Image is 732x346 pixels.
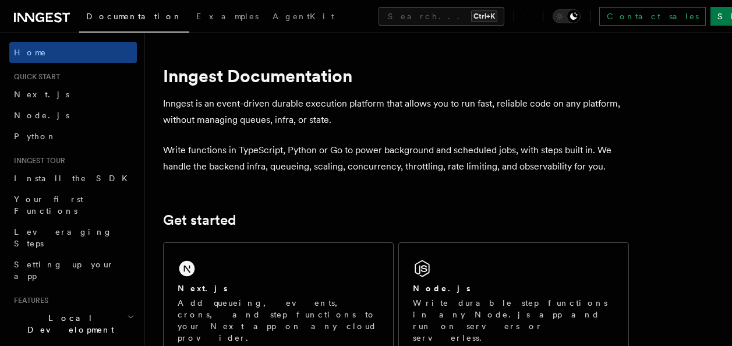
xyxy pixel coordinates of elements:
p: Add queueing, events, crons, and step functions to your Next app on any cloud provider. [178,297,379,344]
a: Node.js [9,105,137,126]
span: Local Development [9,312,127,336]
span: Node.js [14,111,69,120]
h1: Inngest Documentation [163,65,629,86]
span: Documentation [86,12,182,21]
h2: Next.js [178,283,228,294]
span: Quick start [9,72,60,82]
button: Search...Ctrl+K [379,7,504,26]
span: Your first Functions [14,195,83,216]
span: Setting up your app [14,260,114,281]
p: Inngest is an event-driven durable execution platform that allows you to run fast, reliable code ... [163,96,629,128]
span: Python [14,132,56,141]
span: Next.js [14,90,69,99]
button: Toggle dark mode [553,9,581,23]
span: Features [9,296,48,305]
a: Get started [163,212,236,228]
a: Install the SDK [9,168,137,189]
a: Home [9,42,137,63]
span: Inngest tour [9,156,65,165]
p: Write durable step functions in any Node.js app and run on servers or serverless. [413,297,614,344]
h2: Node.js [413,283,471,294]
span: Install the SDK [14,174,135,183]
span: AgentKit [273,12,334,21]
span: Home [14,47,47,58]
a: Python [9,126,137,147]
button: Local Development [9,308,137,340]
span: Examples [196,12,259,21]
a: Leveraging Steps [9,221,137,254]
p: Write functions in TypeScript, Python or Go to power background and scheduled jobs, with steps bu... [163,142,629,175]
a: Your first Functions [9,189,137,221]
kbd: Ctrl+K [471,10,497,22]
a: Next.js [9,84,137,105]
a: AgentKit [266,3,341,31]
a: Contact sales [599,7,706,26]
span: Leveraging Steps [14,227,112,248]
a: Documentation [79,3,189,33]
a: Setting up your app [9,254,137,287]
a: Examples [189,3,266,31]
